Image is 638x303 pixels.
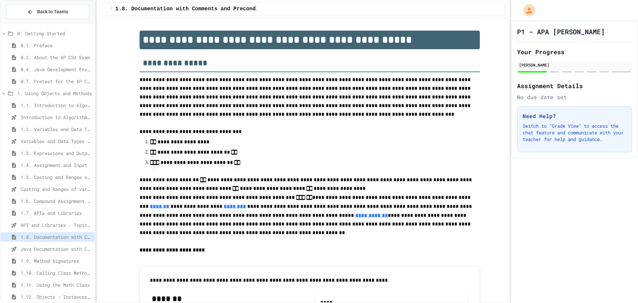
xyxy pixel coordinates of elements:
span: 0: Getting Started [17,30,92,37]
h2: Your Progress [517,47,632,57]
span: 0.2. About the AP CSA Exam [21,54,92,61]
span: 1.11. Using the Math Class [21,281,92,288]
p: Switch to "Grade View" to access the chat feature and communicate with your teacher for help and ... [523,123,626,143]
span: Casting and Ranges of variables - Quiz [21,186,92,193]
div: My Account [516,3,537,18]
span: Back to Teams [37,8,68,15]
span: Java Documentation with Comments - Topic 1.8 [21,245,92,252]
span: 1.8. Documentation with Comments and Preconditions [21,233,92,240]
span: Introduction to Algorithms, Programming, and Compilers [21,114,92,121]
iframe: chat widget [610,276,631,296]
span: Variables and Data Types - Quiz [21,138,92,145]
iframe: chat widget [583,247,631,276]
span: 1.9. Method Signatures [21,257,92,264]
span: 1. Using Objects and Methods [17,90,92,97]
span: 1.3. Expressions and Output [New] [21,150,92,157]
span: 1.12. Objects - Instances of Classes [21,293,92,300]
span: 0.1. Preface [21,42,92,49]
span: 0.4. Java Development Environments [21,66,92,73]
div: No due date set [517,93,632,101]
h1: P1 - APA [PERSON_NAME] [517,27,605,36]
span: API and Libraries - Topic 1.7 [21,222,92,228]
span: 1.1. Introduction to Algorithms, Programming, and Compilers [21,102,92,109]
span: 1.6. Compound Assignment Operators [21,198,92,205]
h3: Need Help? [523,112,626,120]
span: 1.4. Assignment and Input [21,162,92,169]
span: / [110,6,113,12]
span: 1.2. Variables and Data Types [21,126,92,133]
div: [PERSON_NAME] [519,62,630,68]
span: 1.8. Documentation with Comments and Preconditions [115,5,275,13]
span: 1.7. APIs and Libraries [21,210,92,217]
button: Back to Teams [6,5,89,19]
span: 1.10. Calling Class Methods [21,269,92,276]
h2: Assignment Details [517,81,632,90]
span: 1.5. Casting and Ranges of Values [21,174,92,181]
span: 0.7. Pretest for the AP CSA Exam [21,78,92,85]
